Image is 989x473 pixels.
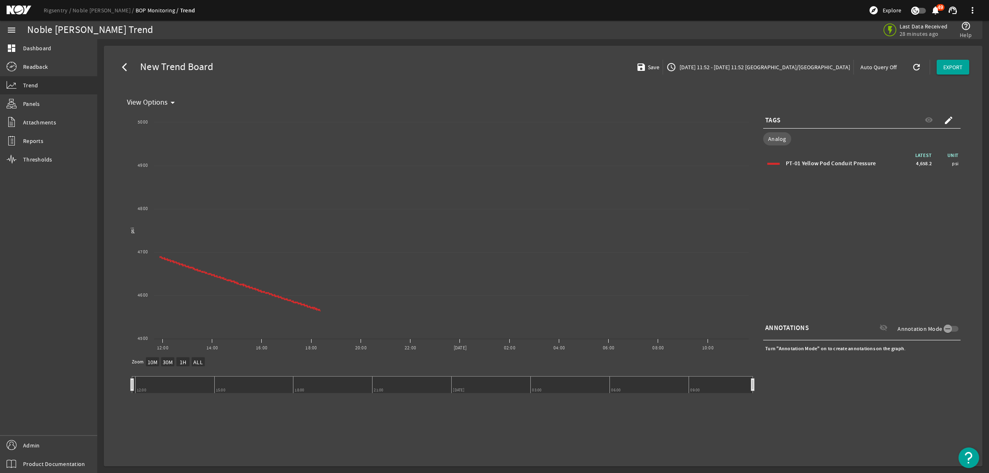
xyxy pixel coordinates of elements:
[553,345,565,351] text: 04:00
[959,447,979,468] button: Open Resource Center
[931,6,940,15] button: 49
[930,5,940,15] mat-icon: notifications
[603,345,614,351] text: 06:00
[869,5,879,15] mat-icon: explore
[898,325,944,333] label: Annotation Mode
[124,95,183,110] button: View Options
[138,292,148,298] text: 4600
[405,345,416,351] text: 22:00
[157,345,169,351] text: 12:00
[23,63,48,71] span: Readback
[916,159,932,168] span: 4,658.2
[193,358,203,366] text: ALL
[943,63,963,71] span: EXPORT
[504,345,516,351] text: 02:00
[663,60,853,75] button: [DATE] 11:52 - [DATE] 11:52 [GEOGRAPHIC_DATA]/[GEOGRAPHIC_DATA]
[23,81,38,89] span: Trend
[948,5,958,15] mat-icon: support_agent
[23,460,85,468] span: Product Documentation
[936,151,961,159] span: UNIT
[124,110,753,357] svg: Chart title
[883,6,901,14] span: Explore
[129,227,136,234] text: psi
[23,118,56,126] span: Attachments
[206,345,218,351] text: 14:00
[937,60,969,75] button: EXPORT
[963,0,982,20] button: more_vert
[854,60,903,75] button: Auto Query Off
[180,7,195,14] a: Trend
[900,30,948,37] span: 28 minutes ago
[138,119,148,125] text: 5000
[765,324,809,332] span: ANNOTATIONS
[73,7,136,14] a: Noble [PERSON_NAME]
[944,115,954,125] mat-icon: create
[678,63,850,71] span: [DATE] 11:52 - [DATE] 11:52 [GEOGRAPHIC_DATA]/[GEOGRAPHIC_DATA]
[355,345,367,351] text: 20:00
[636,62,643,72] mat-icon: save
[127,98,168,107] span: View Options
[138,206,148,212] text: 4800
[961,21,971,31] mat-icon: help_outline
[7,43,16,53] mat-icon: dashboard
[900,23,948,30] span: Last Data Received
[454,345,467,351] text: [DATE]
[148,358,158,366] text: 10M
[765,116,780,124] span: TAGS
[122,62,132,72] mat-icon: arrow_back_ios
[305,345,317,351] text: 18:00
[136,7,180,14] a: BOP Monitoring
[652,345,664,351] text: 08:00
[860,63,897,71] span: Auto Query Off
[960,31,972,39] span: Help
[138,249,148,255] text: 4700
[23,441,40,450] span: Admin
[168,98,178,108] mat-icon: arrow_drop_down
[7,25,16,35] mat-icon: menu
[912,62,918,72] mat-icon: refresh
[44,7,73,14] a: Rigsentry
[137,63,213,71] span: New Trend Board
[666,62,676,72] mat-icon: access_time
[646,63,659,71] span: Save
[763,342,961,355] div: Turn "Annotation Mode" on to create annotations on the graph.
[952,159,959,168] span: psi
[180,358,187,366] text: 1H
[256,345,267,351] text: 16:00
[23,44,51,52] span: Dashboard
[633,60,663,75] button: Save
[138,162,148,169] text: 4900
[865,4,905,17] button: Explore
[27,26,153,34] div: Noble [PERSON_NAME] Trend
[163,358,173,366] text: 30M
[786,159,889,168] div: PT-01 Yellow Pod Conduit Pressure
[132,359,143,365] text: Zoom
[768,135,786,143] span: Analog
[23,100,40,108] span: Panels
[138,335,148,342] text: 4500
[23,137,43,145] span: Reports
[23,155,52,164] span: Thresholds
[915,152,936,159] span: LATEST
[702,345,714,351] text: 10:00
